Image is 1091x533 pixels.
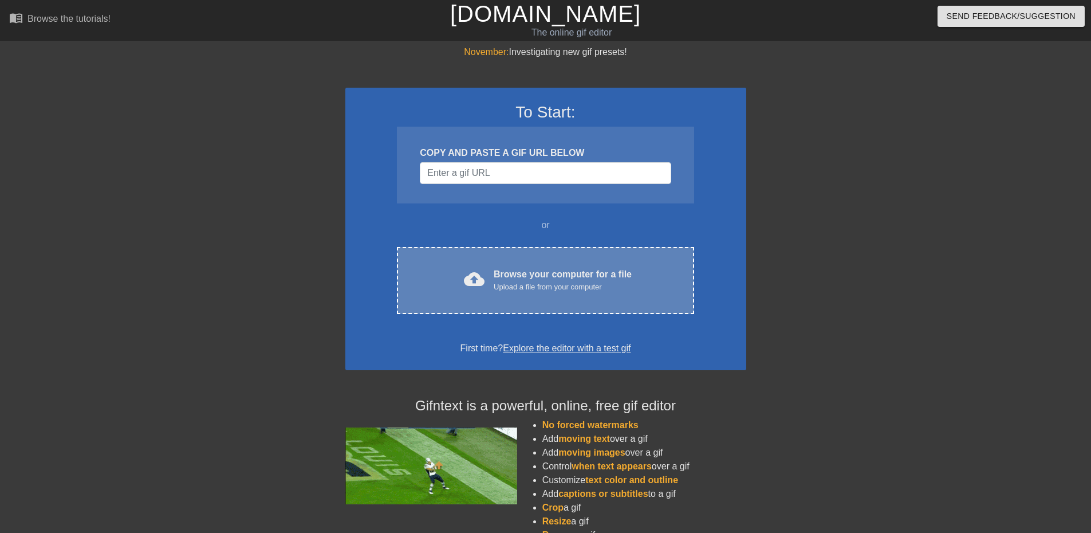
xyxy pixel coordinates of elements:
div: The online gif editor [369,26,774,40]
li: Add over a gif [542,446,746,460]
div: Upload a file from your computer [494,281,632,293]
li: Add to a gif [542,487,746,501]
span: captions or subtitles [558,489,648,499]
span: Crop [542,503,564,512]
li: a gif [542,515,746,528]
h4: Gifntext is a powerful, online, free gif editor [345,398,746,414]
div: COPY AND PASTE A GIF URL BELOW [420,146,671,160]
span: Resize [542,516,572,526]
li: Customize [542,473,746,487]
div: Browse the tutorials! [27,14,111,23]
li: Add over a gif [542,432,746,446]
div: Browse your computer for a file [494,268,632,293]
a: Explore the editor with a test gif [503,343,631,353]
li: Control over a gif [542,460,746,473]
span: cloud_upload [464,269,485,289]
a: Browse the tutorials! [9,11,111,29]
img: football_small.gif [345,428,517,504]
span: moving images [558,448,625,457]
h3: To Start: [360,103,731,122]
input: Username [420,162,671,184]
button: Send Feedback/Suggestion [938,6,1085,27]
span: when text appears [572,461,652,471]
span: November: [464,47,509,57]
span: Send Feedback/Suggestion [947,9,1076,23]
span: No forced watermarks [542,420,639,430]
span: menu_book [9,11,23,25]
span: text color and outline [585,475,678,485]
div: or [375,218,716,232]
div: Investigating new gif presets! [345,45,746,59]
a: [DOMAIN_NAME] [450,1,641,26]
div: First time? [360,342,731,355]
span: moving text [558,434,610,444]
li: a gif [542,501,746,515]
